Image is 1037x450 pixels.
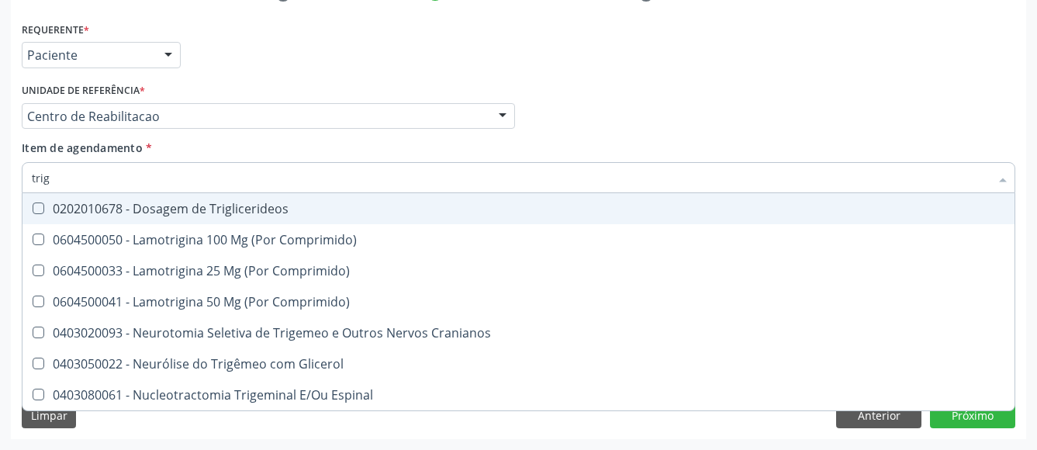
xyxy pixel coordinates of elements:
div: 0604500050 - Lamotrigina 100 Mg (Por Comprimido) [32,234,1005,246]
div: 0604500041 - Lamotrigina 50 Mg (Por Comprimido) [32,296,1005,308]
span: Centro de Reabilitacao [27,109,483,124]
button: Próximo [930,402,1015,428]
button: Anterior [836,402,921,428]
div: 0202010678 - Dosagem de Triglicerideos [32,202,1005,215]
div: 0403050022 - Neurólise do Trigêmeo com Glicerol [32,358,1005,370]
span: Paciente [27,47,149,63]
div: 0403020093 - Neurotomia Seletiva de Trigemeo e Outros Nervos Cranianos [32,327,1005,339]
div: 0403080061 - Nucleotractomia Trigeminal E/Ou Espinal [32,389,1005,401]
span: Item de agendamento [22,140,143,155]
div: 0604500033 - Lamotrigina 25 Mg (Por Comprimido) [32,265,1005,277]
label: Unidade de referência [22,79,145,103]
label: Requerente [22,18,89,42]
input: Buscar por procedimentos [32,162,990,193]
